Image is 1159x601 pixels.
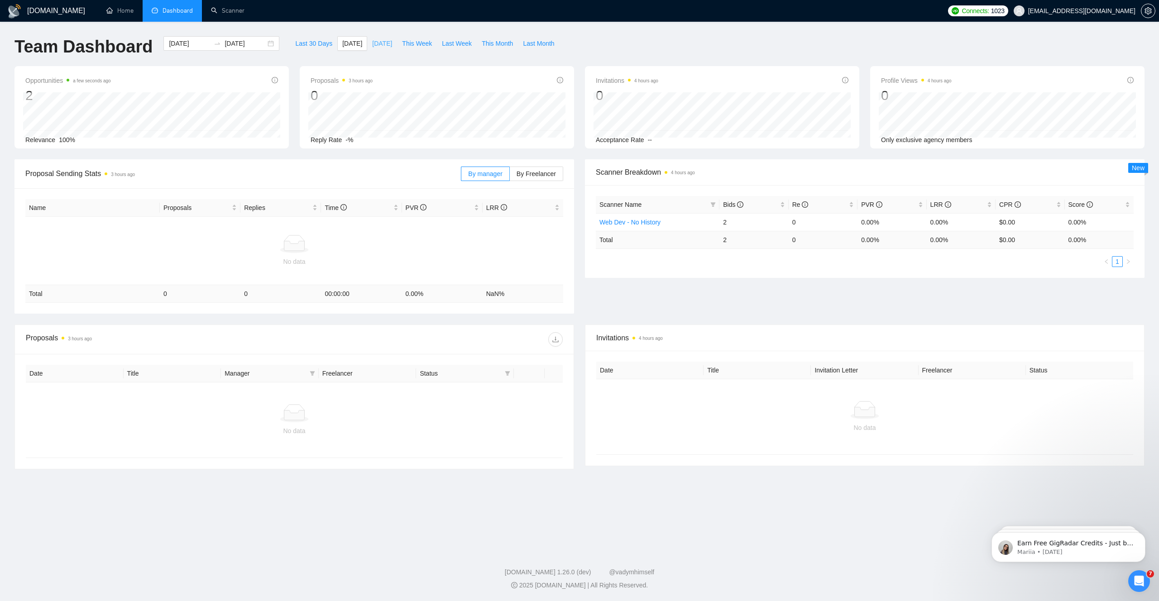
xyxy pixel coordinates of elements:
div: 2 [25,87,111,104]
span: info-circle [802,201,808,208]
th: Manager [221,365,319,382]
th: Date [596,362,704,379]
td: 0.00% [927,213,996,231]
span: Last Month [523,38,554,48]
span: Acceptance Rate [596,136,644,143]
div: 2025 [DOMAIN_NAME] | All Rights Reserved. [7,581,1152,590]
time: 3 hours ago [111,172,135,177]
span: [DATE] [342,38,362,48]
td: 0 [789,231,857,248]
span: filter [710,202,716,207]
div: No data [603,423,1126,433]
iframe: Intercom live chat [1128,570,1150,592]
time: a few seconds ago [73,78,110,83]
span: [DATE] [372,38,392,48]
span: Score [1068,201,1093,208]
span: info-circle [842,77,848,83]
li: 1 [1112,256,1123,267]
th: Title [704,362,811,379]
span: info-circle [557,77,563,83]
button: left [1101,256,1112,267]
span: setting [1141,7,1155,14]
span: info-circle [340,204,347,210]
td: 0 [160,285,240,303]
td: 2 [719,213,788,231]
span: Opportunities [25,75,111,86]
span: info-circle [501,204,507,210]
span: Reply Rate [311,136,342,143]
time: 4 hours ago [634,78,658,83]
span: info-circle [420,204,426,210]
span: user [1016,8,1022,14]
span: Connects: [962,6,989,16]
span: PVR [861,201,882,208]
span: Bids [723,201,743,208]
span: Only exclusive agency members [881,136,972,143]
td: 00:00:00 [321,285,402,303]
span: info-circle [1087,201,1093,208]
span: Invitations [596,75,658,86]
button: This Month [477,36,518,51]
td: 0 [240,285,321,303]
span: Scanner Name [599,201,642,208]
li: Next Page [1123,256,1134,267]
span: This Week [402,38,432,48]
td: 0.00% [857,213,926,231]
button: Last 30 Days [290,36,337,51]
time: 4 hours ago [639,336,663,341]
span: -% [345,136,353,143]
span: Proposals [163,203,230,213]
td: 0.00 % [927,231,996,248]
span: info-circle [272,77,278,83]
th: Replies [240,199,321,217]
span: info-circle [737,201,743,208]
time: 3 hours ago [68,336,92,341]
span: Proposals [311,75,373,86]
span: Manager [225,368,306,378]
span: filter [503,367,512,380]
button: [DATE] [367,36,397,51]
td: 2 [719,231,788,248]
div: Proposals [26,332,294,347]
th: Date [26,365,124,382]
span: PVR [406,204,427,211]
span: 100% [59,136,75,143]
span: Scanner Breakdown [596,167,1134,178]
span: filter [310,371,315,376]
td: 0.00 % [857,231,926,248]
div: No data [29,257,560,267]
span: Re [792,201,809,208]
span: filter [505,371,510,376]
td: $ 0.00 [996,231,1064,248]
td: 0.00 % [402,285,483,303]
td: 0 [789,213,857,231]
td: NaN % [483,285,563,303]
span: info-circle [1127,77,1134,83]
td: 0.00% [1065,213,1134,231]
th: Name [25,199,160,217]
span: Replies [244,203,311,213]
span: filter [709,198,718,211]
a: Web Dev - No History [599,219,661,226]
th: Status [1026,362,1133,379]
span: info-circle [876,201,882,208]
td: $0.00 [996,213,1064,231]
span: New [1132,164,1145,172]
span: to [214,40,221,47]
th: Freelancer [919,362,1026,379]
h1: Team Dashboard [14,36,153,57]
img: logo [7,4,22,19]
button: This Week [397,36,437,51]
th: Invitation Letter [811,362,918,379]
span: dashboard [152,7,158,14]
button: setting [1141,4,1155,18]
span: info-circle [945,201,951,208]
div: 0 [596,87,658,104]
input: Start date [169,38,210,48]
span: -- [648,136,652,143]
a: [DOMAIN_NAME] 1.26.0 (dev) [505,568,591,576]
span: swap-right [214,40,221,47]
